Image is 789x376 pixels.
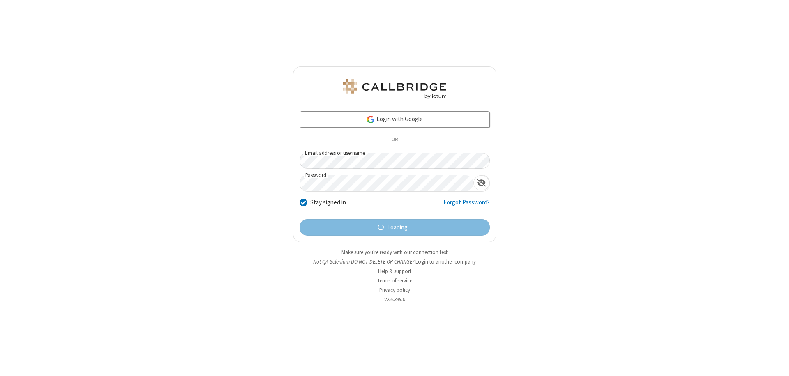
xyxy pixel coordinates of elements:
a: Help & support [378,268,411,275]
input: Password [300,175,473,191]
li: v2.6.349.0 [293,296,496,303]
button: Login to another company [415,258,476,266]
div: Show password [473,175,489,190]
a: Login with Google [300,111,490,128]
a: Make sure you're ready with our connection test [341,249,448,256]
a: Terms of service [377,277,412,284]
a: Forgot Password? [443,198,490,213]
img: QA Selenium DO NOT DELETE OR CHANGE [341,79,448,99]
span: OR [388,135,401,146]
button: Loading... [300,219,490,236]
img: google-icon.png [366,115,375,124]
label: Stay signed in [310,198,346,207]
span: Loading... [387,223,411,232]
a: Privacy policy [379,287,410,293]
li: Not QA Selenium DO NOT DELETE OR CHANGE? [293,258,496,266]
input: Email address or username [300,153,490,169]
